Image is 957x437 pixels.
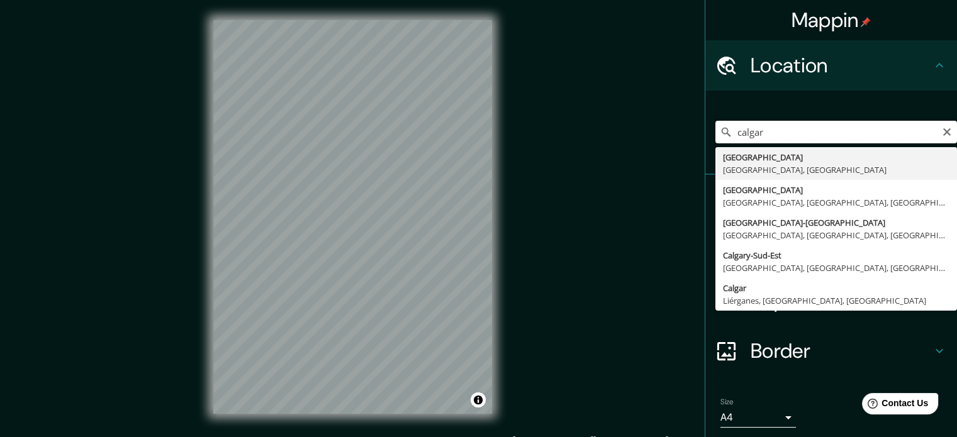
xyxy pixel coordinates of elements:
button: Clear [942,125,952,137]
button: Toggle attribution [471,392,486,407]
div: Calgary-Sud-Est [723,249,949,262]
h4: Location [751,53,932,78]
input: Pick your city or area [715,121,957,143]
label: Size [720,397,734,407]
div: [GEOGRAPHIC_DATA], [GEOGRAPHIC_DATA], [GEOGRAPHIC_DATA] [723,229,949,241]
div: Border [705,326,957,376]
div: [GEOGRAPHIC_DATA] [723,184,949,196]
img: pin-icon.png [861,17,871,27]
div: Pins [705,175,957,225]
div: Style [705,225,957,275]
div: A4 [720,407,796,428]
div: Liérganes, [GEOGRAPHIC_DATA], [GEOGRAPHIC_DATA] [723,294,949,307]
h4: Border [751,338,932,363]
div: [GEOGRAPHIC_DATA]-[GEOGRAPHIC_DATA] [723,216,949,229]
div: Calgar [723,282,949,294]
h4: Mappin [792,8,871,33]
div: [GEOGRAPHIC_DATA], [GEOGRAPHIC_DATA] [723,163,949,176]
div: [GEOGRAPHIC_DATA] [723,151,949,163]
h4: Layout [751,288,932,313]
div: [GEOGRAPHIC_DATA], [GEOGRAPHIC_DATA], [GEOGRAPHIC_DATA] [723,196,949,209]
iframe: Help widget launcher [845,388,943,423]
div: [GEOGRAPHIC_DATA], [GEOGRAPHIC_DATA], [GEOGRAPHIC_DATA] [723,262,949,274]
div: Layout [705,275,957,326]
canvas: Map [213,20,492,414]
div: Location [705,40,957,91]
